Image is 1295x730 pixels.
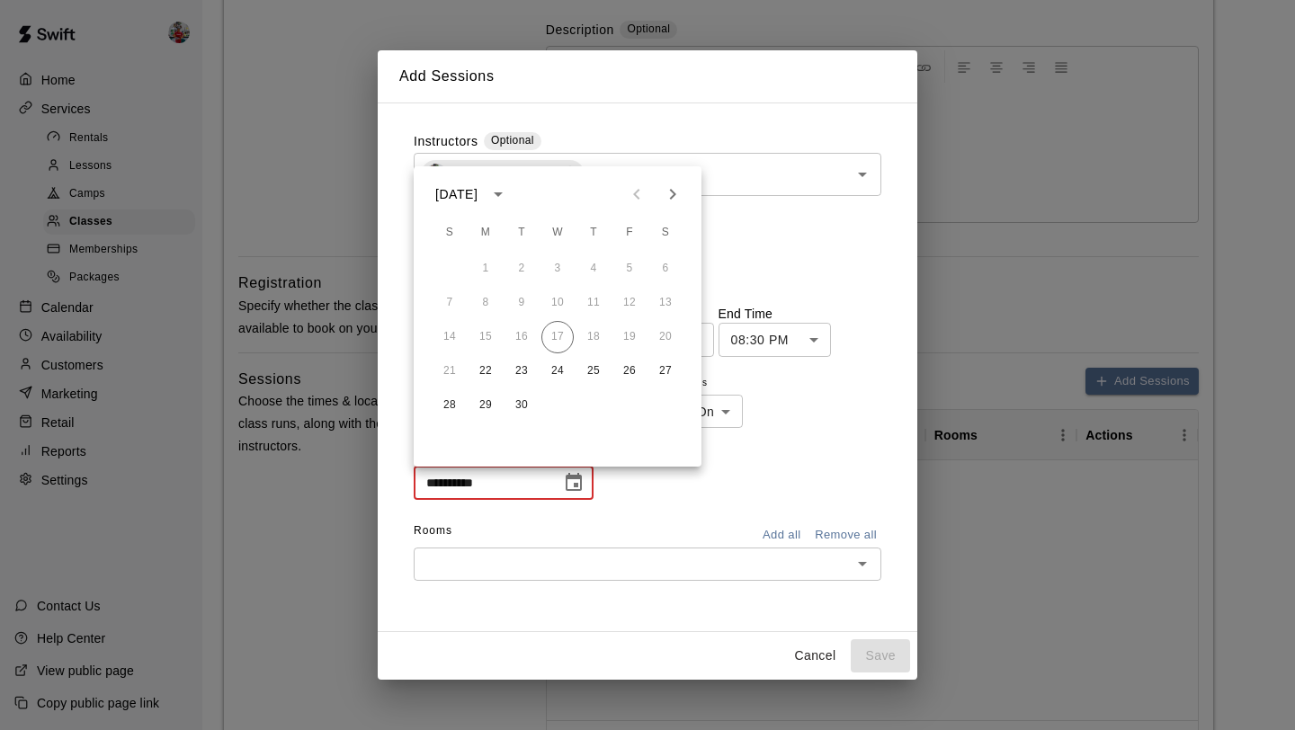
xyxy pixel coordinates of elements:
[435,185,478,204] div: [DATE]
[753,521,810,549] button: Add all
[433,215,466,251] span: Sunday
[719,305,831,323] p: End Time
[613,355,646,387] button: 26
[378,50,917,102] h2: Add Sessions
[613,215,646,251] span: Friday
[433,389,466,422] button: 28
[505,215,538,251] span: Tuesday
[850,551,875,576] button: Open
[541,355,574,387] button: 24
[786,639,844,672] button: Cancel
[491,134,534,147] span: Optional
[425,164,447,185] img: Kylie Chung
[649,355,682,387] button: 27
[421,160,585,189] div: Kylie Chung[PERSON_NAME]
[577,215,610,251] span: Thursday
[469,389,502,422] button: 29
[850,162,875,187] button: Open
[719,323,831,356] div: 08:30 PM
[505,355,538,387] button: 23
[684,395,744,428] div: On
[556,465,592,501] button: Choose date
[655,176,691,212] button: Next month
[541,215,574,251] span: Wednesday
[469,355,502,387] button: 22
[649,215,682,251] span: Saturday
[810,521,881,549] button: Remove all
[414,132,478,153] label: Instructors
[505,389,538,422] button: 30
[469,215,502,251] span: Monday
[483,179,514,209] button: calendar view is open, switch to year view
[684,371,744,396] span: Ends
[414,524,452,537] span: Rooms
[577,355,610,387] button: 25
